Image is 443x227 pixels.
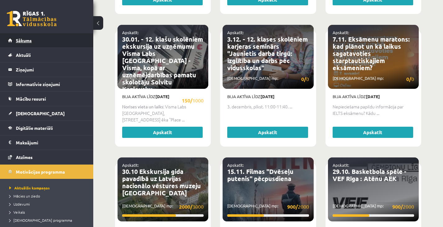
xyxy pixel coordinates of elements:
[333,127,413,138] a: Apskatīt
[8,48,85,62] a: Aktuāli
[333,203,414,211] p: [DEMOGRAPHIC_DATA] mp:
[392,203,403,210] strong: 900/
[122,103,204,123] p: : Visma Labs [GEOGRAPHIC_DATA], [STREET_ADDRESS] ēka "Place ...
[179,203,192,210] strong: 2000/
[122,127,203,138] a: Apskatīt
[333,30,349,35] a: Apskatīt:
[122,104,163,109] strong: Norises vieta un laiks
[227,75,309,83] p: [DEMOGRAPHIC_DATA] mp:
[8,92,85,106] a: Mācību resursi
[366,94,380,99] strong: [DATE]
[8,165,85,179] a: Motivācijas programma
[179,203,204,211] span: 3000
[227,162,244,168] a: Apskatīt:
[9,217,87,223] a: [DEMOGRAPHIC_DATA] programma
[122,203,204,211] p: [DEMOGRAPHIC_DATA] mp:
[122,35,203,93] a: 30.01. - 12. klašu skolēniem ekskursija uz uzņēmumu Visma Labs [GEOGRAPHIC_DATA] - Visma, kopā ar...
[9,209,87,215] a: Veikals
[261,94,275,99] strong: [DATE]
[333,35,410,72] a: 7.11. Eksāmenu maratons: kad plānot un kā laikus sagatavoties starptautiskajiem eksāmeniem?
[122,167,201,197] a: 30.10 Ekskursija gida pavadībā uz Latvijas nacionālo vēstures muzeju [GEOGRAPHIC_DATA]
[8,135,85,150] a: Maksājumi
[227,30,244,35] a: Apskatīt:
[16,154,33,160] span: Atzīmes
[122,162,139,168] a: Apskatīt:
[227,35,308,72] a: 3.12. - 12. klases skolēniem karjeras seminārs "Jaunietis darba tirgū: izglītība un darbs pēc vid...
[16,135,85,150] legend: Maksājumi
[333,167,407,183] a: 29.10. Basketbola spēle - VEF Rīga : Atēnu AEK
[9,218,72,223] span: [DEMOGRAPHIC_DATA] programma
[333,93,414,100] p: Bija aktīva līdz
[16,96,46,102] span: Mācību resursi
[9,193,87,199] a: Mācies un ziedo
[9,185,50,190] span: Aktuālās kampaņas
[333,162,349,168] a: Apskatīt:
[9,185,87,191] a: Aktuālās kampaņas
[122,30,139,35] a: Apskatīt:
[16,52,31,58] span: Aktuāli
[9,210,25,215] span: Veikals
[227,93,309,100] p: Bija aktīva līdz
[182,97,192,104] strong: 150/
[182,97,204,104] span: 1000
[333,75,414,83] p: [DEMOGRAPHIC_DATA] mp:
[8,77,85,91] a: Informatīvie ziņojumi
[406,75,414,83] span: 0
[16,77,85,91] legend: Informatīvie ziņojumi
[16,169,65,175] span: Motivācijas programma
[8,150,85,164] a: Atzīmes
[8,121,85,135] a: Digitālie materiāli
[392,203,414,211] span: 2000
[333,103,404,116] span: Nepieciešama papildu informācija par IELTS eksāmenu? Kādu ...
[7,11,57,26] a: Rīgas 1. Tālmācības vidusskola
[122,93,204,100] p: Bija aktīva līdz
[16,38,32,43] span: Sākums
[155,94,169,99] strong: [DATE]
[8,62,85,77] a: Ziņojumi
[9,202,30,207] span: Uzdevumi
[287,203,298,210] strong: 900/
[8,106,85,120] a: [DEMOGRAPHIC_DATA]
[287,203,309,211] span: 2000
[16,125,53,131] span: Digitālie materiāli
[8,33,85,48] a: Sākums
[16,62,85,77] legend: Ziņojumi
[301,75,309,83] span: 0
[227,127,308,138] a: Apskatīt
[301,76,306,82] strong: 0/
[227,103,309,110] p: 3. decembris, plkst. 11:00-11:40. ...
[122,97,204,104] p: [DEMOGRAPHIC_DATA] mp:
[16,111,65,116] span: [DEMOGRAPHIC_DATA]
[227,167,293,183] a: 15.11. Filmas "Dvēseļu putenis" pēcpusdiena
[9,193,40,198] span: Mācies un ziedo
[227,203,309,211] p: [DEMOGRAPHIC_DATA] mp:
[406,76,411,82] strong: 0/
[9,201,87,207] a: Uzdevumi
